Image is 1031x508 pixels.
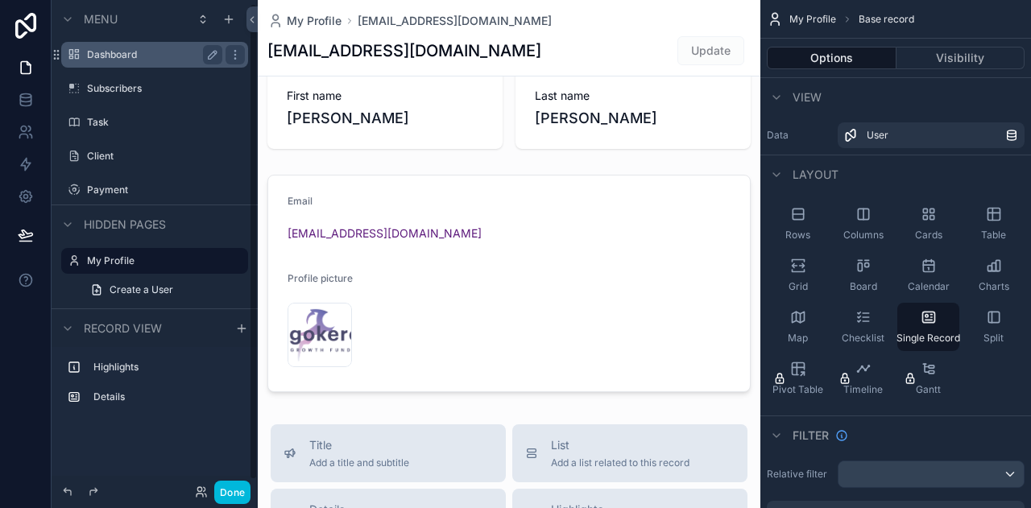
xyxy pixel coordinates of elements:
[767,251,829,299] button: Grid
[850,280,877,293] span: Board
[87,82,238,95] label: Subscribers
[214,481,251,504] button: Done
[84,11,118,27] span: Menu
[896,332,960,345] span: Single Record
[767,468,831,481] label: Relative filter
[867,129,888,142] span: User
[789,13,836,26] span: My Profile
[793,427,829,444] span: Filter
[896,47,1025,69] button: Visibility
[832,251,894,299] button: Board
[93,361,235,374] label: Highlights
[767,354,829,403] button: Pivot Table
[832,200,894,248] button: Columns
[788,332,808,345] span: Map
[832,354,894,403] button: Timeline
[842,332,884,345] span: Checklist
[110,283,173,296] span: Create a User
[767,303,829,351] button: Map
[843,229,884,242] span: Columns
[93,390,235,403] label: Details
[84,320,162,337] span: Record view
[897,354,959,403] button: Gantt
[87,184,238,196] label: Payment
[52,347,258,426] div: scrollable content
[843,383,883,396] span: Timeline
[87,48,216,61] label: Dashboard
[983,332,1004,345] span: Split
[287,13,342,29] span: My Profile
[963,200,1025,248] button: Table
[358,13,552,29] a: [EMAIL_ADDRESS][DOMAIN_NAME]
[838,122,1025,148] a: User
[897,303,959,351] button: Single Record
[963,251,1025,299] button: Charts
[859,13,914,26] span: Base record
[767,200,829,248] button: Rows
[908,280,950,293] span: Calendar
[789,280,808,293] span: Grid
[87,116,238,129] label: Task
[915,229,942,242] span: Cards
[84,217,166,233] span: Hidden pages
[832,303,894,351] button: Checklist
[87,150,238,163] label: Client
[916,383,941,396] span: Gantt
[87,254,238,267] label: My Profile
[81,277,248,303] a: Create a User
[981,229,1006,242] span: Table
[979,280,1009,293] span: Charts
[767,129,831,142] label: Data
[785,229,810,242] span: Rows
[793,89,822,105] span: View
[963,303,1025,351] button: Split
[897,200,959,248] button: Cards
[767,47,896,69] button: Options
[897,251,959,299] button: Calendar
[267,13,342,29] a: My Profile
[772,383,823,396] span: Pivot Table
[793,167,838,183] span: Layout
[267,39,541,62] h1: [EMAIL_ADDRESS][DOMAIN_NAME]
